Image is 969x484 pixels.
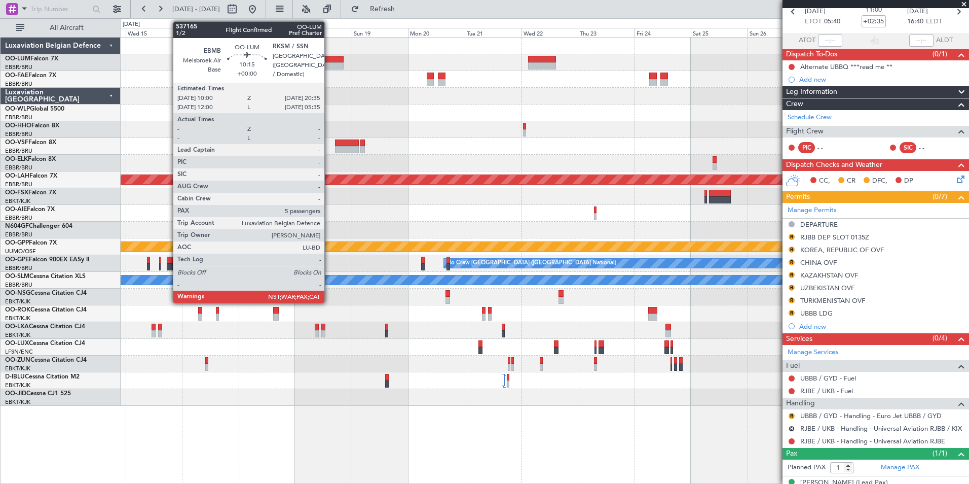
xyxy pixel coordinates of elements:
[789,310,795,316] button: R
[799,36,815,46] span: ATOT
[800,62,892,71] div: Alternate UBBQ ***read me **
[789,272,795,278] button: R
[295,28,352,37] div: Sat 18
[933,191,947,202] span: (0/7)
[5,190,56,196] a: OO-FSXFalcon 7X
[5,130,32,138] a: EBBR/BRU
[5,156,28,162] span: OO-ELK
[933,448,947,459] span: (1/1)
[5,391,26,397] span: OO-JID
[5,181,32,188] a: EBBR/BRU
[5,391,71,397] a: OO-JIDCessna CJ1 525
[239,28,295,37] div: Fri 17
[786,126,824,137] span: Flight Crew
[5,173,29,179] span: OO-LAH
[5,190,28,196] span: OO-FSX
[866,5,882,15] span: 11:00
[786,159,882,171] span: Dispatch Checks and Weather
[5,123,59,129] a: OO-HHOFalcon 8X
[5,365,30,372] a: EBKT/KJK
[5,73,28,79] span: OO-FAE
[786,98,803,110] span: Crew
[5,223,72,229] a: N604GFChallenger 604
[5,257,29,263] span: OO-GPE
[5,197,30,205] a: EBKT/KJK
[800,258,837,267] div: CHINA OVF
[798,142,815,153] div: PIC
[786,333,812,345] span: Services
[5,223,29,229] span: N604GF
[800,246,884,254] div: KOREA, REPUBLIC OF OVF
[691,28,748,37] div: Sat 25
[5,248,35,255] a: UUMO/OSF
[786,191,810,203] span: Permits
[5,56,30,62] span: OO-LUM
[5,140,56,146] a: OO-VSFFalcon 8X
[5,214,32,222] a: EBBR/BRU
[5,123,31,129] span: OO-HHO
[5,290,30,296] span: OO-NSG
[5,140,28,146] span: OO-VSF
[5,340,29,347] span: OO-LUX
[361,6,404,13] span: Refresh
[5,231,32,238] a: EBBR/BRU
[5,331,30,339] a: EBKT/KJK
[182,28,239,37] div: Thu 16
[5,206,55,213] a: OO-AIEFalcon 7X
[907,7,928,17] span: [DATE]
[26,24,107,31] span: All Aircraft
[5,173,57,179] a: OO-LAHFalcon 7X
[800,233,869,241] div: RJBB DEP SLOT 0135Z
[824,17,840,27] span: 05:40
[800,271,858,280] div: KAZAKHSTAN OVF
[5,273,29,280] span: OO-SLM
[521,28,578,37] div: Wed 22
[819,176,830,186] span: CC,
[805,7,826,17] span: [DATE]
[789,247,795,253] button: R
[5,240,57,246] a: OO-GPPFalcon 7X
[5,56,58,62] a: OO-LUMFalcon 7X
[789,259,795,265] button: R
[788,205,837,216] a: Manage Permits
[800,411,942,420] a: UBBB / GYD - Handling - Euro Jet UBBB / GYD
[5,298,30,305] a: EBKT/KJK
[907,17,923,27] span: 16:40
[800,296,865,305] div: TURKMENISTAN OVF
[446,256,616,271] div: No Crew [GEOGRAPHIC_DATA] ([GEOGRAPHIC_DATA] National)
[789,297,795,303] button: R
[748,28,804,37] div: Sun 26
[5,164,32,171] a: EBBR/BRU
[900,142,916,153] div: SIC
[800,437,945,445] a: RJBE / UKB - Handling - Universal Aviation RJBE
[123,20,140,29] div: [DATE]
[5,315,30,322] a: EBKT/KJK
[346,1,407,17] button: Refresh
[5,290,87,296] a: OO-NSGCessna Citation CJ4
[800,374,856,383] a: UBBB / GYD - Fuel
[786,86,837,98] span: Leg Information
[5,114,32,121] a: EBBR/BRU
[786,448,797,460] span: Pax
[5,273,86,280] a: OO-SLMCessna Citation XLS
[5,240,29,246] span: OO-GPP
[408,28,465,37] div: Mon 20
[799,75,964,84] div: Add new
[11,20,110,36] button: All Aircraft
[5,147,32,155] a: EBBR/BRU
[465,28,521,37] div: Tue 21
[5,106,30,112] span: OO-WLP
[31,2,89,17] input: Trip Number
[5,307,87,313] a: OO-ROKCessna Citation CJ4
[786,398,815,409] span: Handling
[919,143,942,152] div: - -
[5,374,25,380] span: D-IBLU
[800,309,833,318] div: UBBB LDG
[5,73,56,79] a: OO-FAEFalcon 7X
[126,28,182,37] div: Wed 15
[817,143,840,152] div: - -
[578,28,635,37] div: Thu 23
[788,113,832,123] a: Schedule Crew
[5,80,32,88] a: EBBR/BRU
[933,333,947,343] span: (0/4)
